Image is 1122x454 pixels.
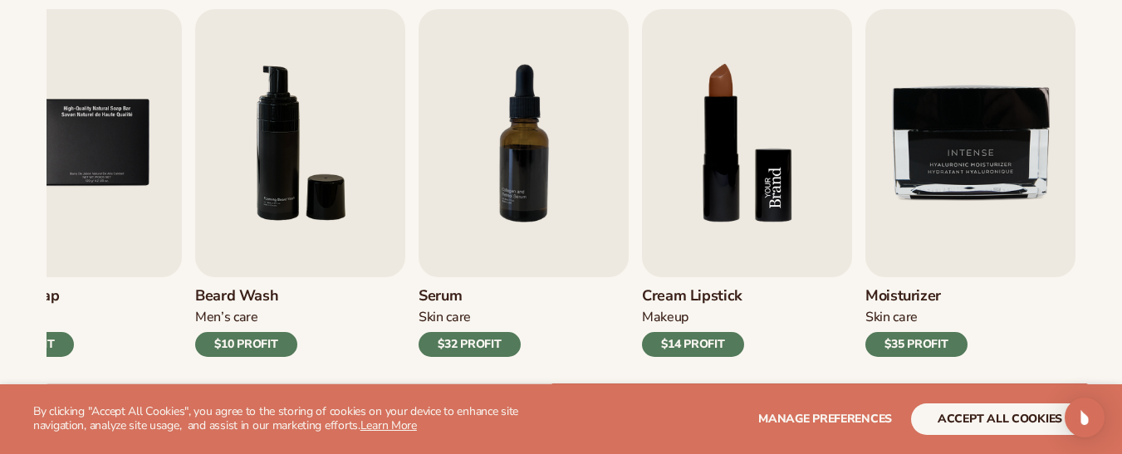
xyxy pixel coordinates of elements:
[195,309,297,326] div: Men’s Care
[195,332,297,357] div: $10 PROFIT
[195,287,297,305] h3: Beard Wash
[642,309,744,326] div: Makeup
[911,403,1089,435] button: accept all cookies
[865,309,968,326] div: Skin Care
[642,287,744,305] h3: Cream Lipstick
[642,9,852,357] a: 8 / 9
[865,332,968,357] div: $35 PROFIT
[1065,398,1105,437] div: Open Intercom Messenger
[865,287,968,305] h3: Moisturizer
[419,9,629,357] a: 7 / 9
[642,9,852,277] img: Shopify Image 12
[419,332,521,357] div: $32 PROFIT
[360,417,417,433] a: Learn More
[33,405,554,433] p: By clicking "Accept All Cookies", you agree to the storing of cookies on your device to enhance s...
[758,403,892,435] button: Manage preferences
[419,287,521,305] h3: Serum
[195,9,405,357] a: 6 / 9
[642,332,744,357] div: $14 PROFIT
[865,9,1075,357] a: 9 / 9
[758,411,892,427] span: Manage preferences
[419,309,521,326] div: Skin Care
